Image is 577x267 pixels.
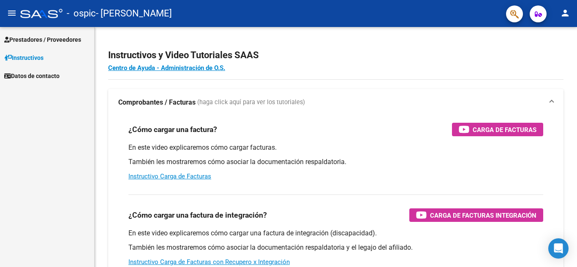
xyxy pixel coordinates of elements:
button: Carga de Facturas Integración [409,208,543,222]
p: En este video explicaremos cómo cargar facturas. [128,143,543,152]
span: - ospic [67,4,96,23]
mat-expansion-panel-header: Comprobantes / Facturas (haga click aquí para ver los tutoriales) [108,89,563,116]
div: Open Intercom Messenger [548,238,569,259]
span: Datos de contacto [4,71,60,81]
span: Prestadores / Proveedores [4,35,81,44]
mat-icon: menu [7,8,17,18]
a: Instructivo Carga de Facturas [128,173,211,180]
strong: Comprobantes / Facturas [118,98,196,107]
span: - [PERSON_NAME] [96,4,172,23]
p: En este video explicaremos cómo cargar una factura de integración (discapacidad). [128,229,543,238]
span: Carga de Facturas Integración [430,210,536,221]
h3: ¿Cómo cargar una factura? [128,124,217,135]
a: Instructivo Carga de Facturas con Recupero x Integración [128,258,290,266]
mat-icon: person [560,8,570,18]
a: Centro de Ayuda - Administración de O.S. [108,64,225,72]
h3: ¿Cómo cargar una factura de integración? [128,209,267,221]
p: También les mostraremos cómo asociar la documentación respaldatoria. [128,157,543,167]
span: Instructivos [4,53,44,62]
h2: Instructivos y Video Tutoriales SAAS [108,47,563,63]
span: (haga click aquí para ver los tutoriales) [197,98,305,107]
p: También les mostraremos cómo asociar la documentación respaldatoria y el legajo del afiliado. [128,243,543,252]
span: Carga de Facturas [473,124,536,135]
button: Carga de Facturas [452,123,543,136]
